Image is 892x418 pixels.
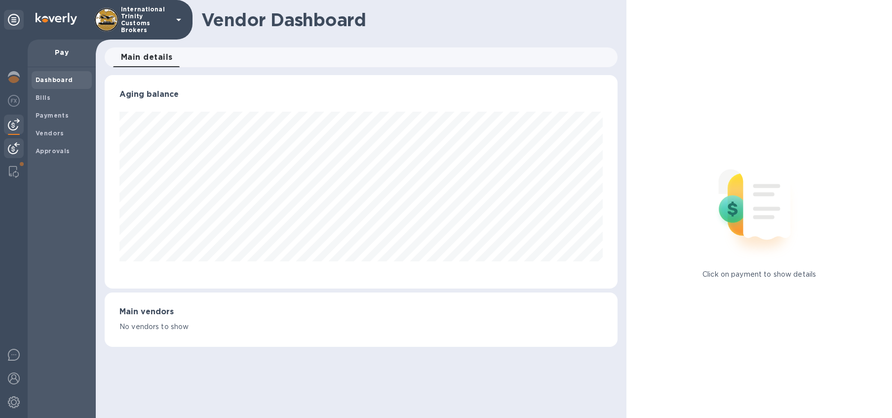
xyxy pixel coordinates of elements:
p: Pay [36,47,88,57]
b: Payments [36,112,69,119]
b: Dashboard [36,76,73,84]
b: Approvals [36,147,70,155]
p: No vendors to show [119,322,603,332]
img: Logo [36,13,77,25]
div: Unpin categories [4,10,24,30]
h3: Main vendors [119,307,603,317]
span: Main details [121,50,173,64]
p: International Trinity Customs Brokers [121,6,170,34]
b: Vendors [36,129,64,137]
img: Foreign exchange [8,95,20,107]
h1: Vendor Dashboard [201,9,611,30]
b: Bills [36,94,50,101]
h3: Aging balance [119,90,603,99]
p: Click on payment to show details [702,269,816,280]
